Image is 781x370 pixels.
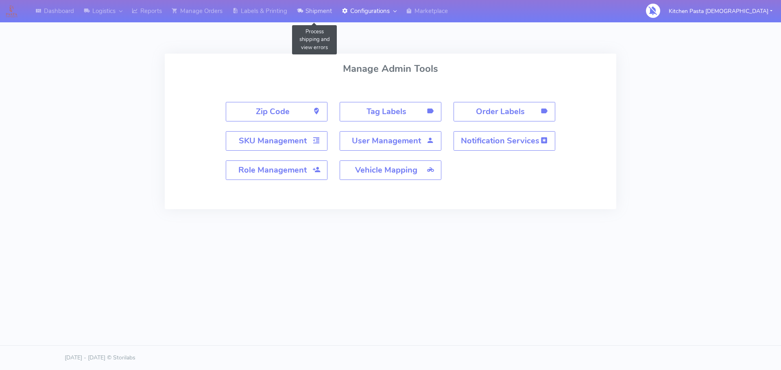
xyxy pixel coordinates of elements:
[238,164,307,175] strong: Role Management
[454,131,555,151] button: Notification Services
[239,135,307,146] strong: SKU Management
[226,131,327,151] button: SKU Management
[476,106,525,117] strong: Order Labels
[367,106,406,117] strong: Tag Labels
[256,106,290,117] strong: Zip Code
[461,135,539,146] strong: Notification Services
[340,102,441,121] button: Tag Labels
[340,131,441,151] button: User Management
[226,102,327,121] button: Zip Code
[226,160,327,180] button: Role Management
[343,63,438,74] h3: Manage Admin Tools
[663,3,779,19] button: Kitchen Pasta [DEMOGRAPHIC_DATA]
[454,102,555,121] button: Order Labels
[355,164,417,175] strong: Vehicle Mapping
[352,135,421,146] strong: User Management
[340,160,441,180] button: Vehicle Mapping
